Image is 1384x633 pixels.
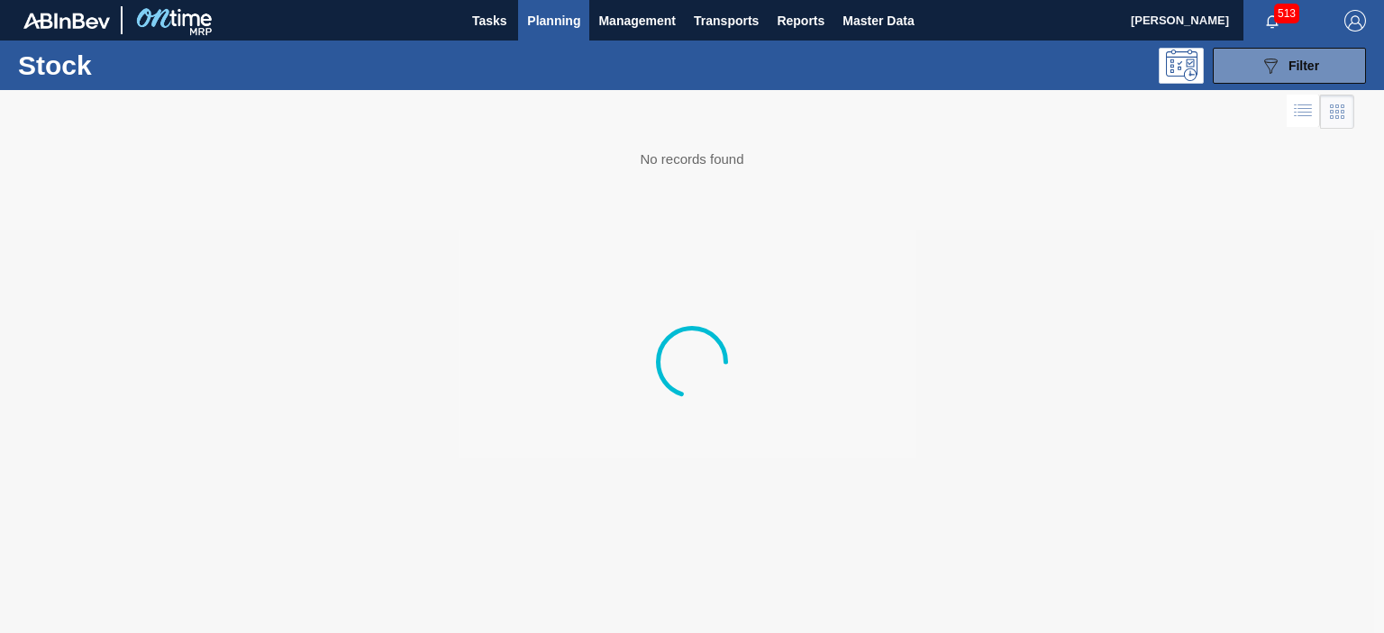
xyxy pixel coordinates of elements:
span: Reports [777,10,824,32]
div: Programming: no user selected [1159,48,1204,84]
span: Planning [527,10,580,32]
img: TNhmsLtSVTkK8tSr43FrP2fwEKptu5GPRR3wAAAABJRU5ErkJggg== [23,13,110,29]
button: Notifications [1243,8,1301,33]
span: Management [598,10,676,32]
span: Master Data [842,10,914,32]
span: Filter [1288,59,1319,73]
h1: Stock [18,55,277,76]
span: Transports [694,10,759,32]
button: Filter [1213,48,1366,84]
span: 513 [1274,4,1299,23]
span: Tasks [469,10,509,32]
img: Logout [1344,10,1366,32]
